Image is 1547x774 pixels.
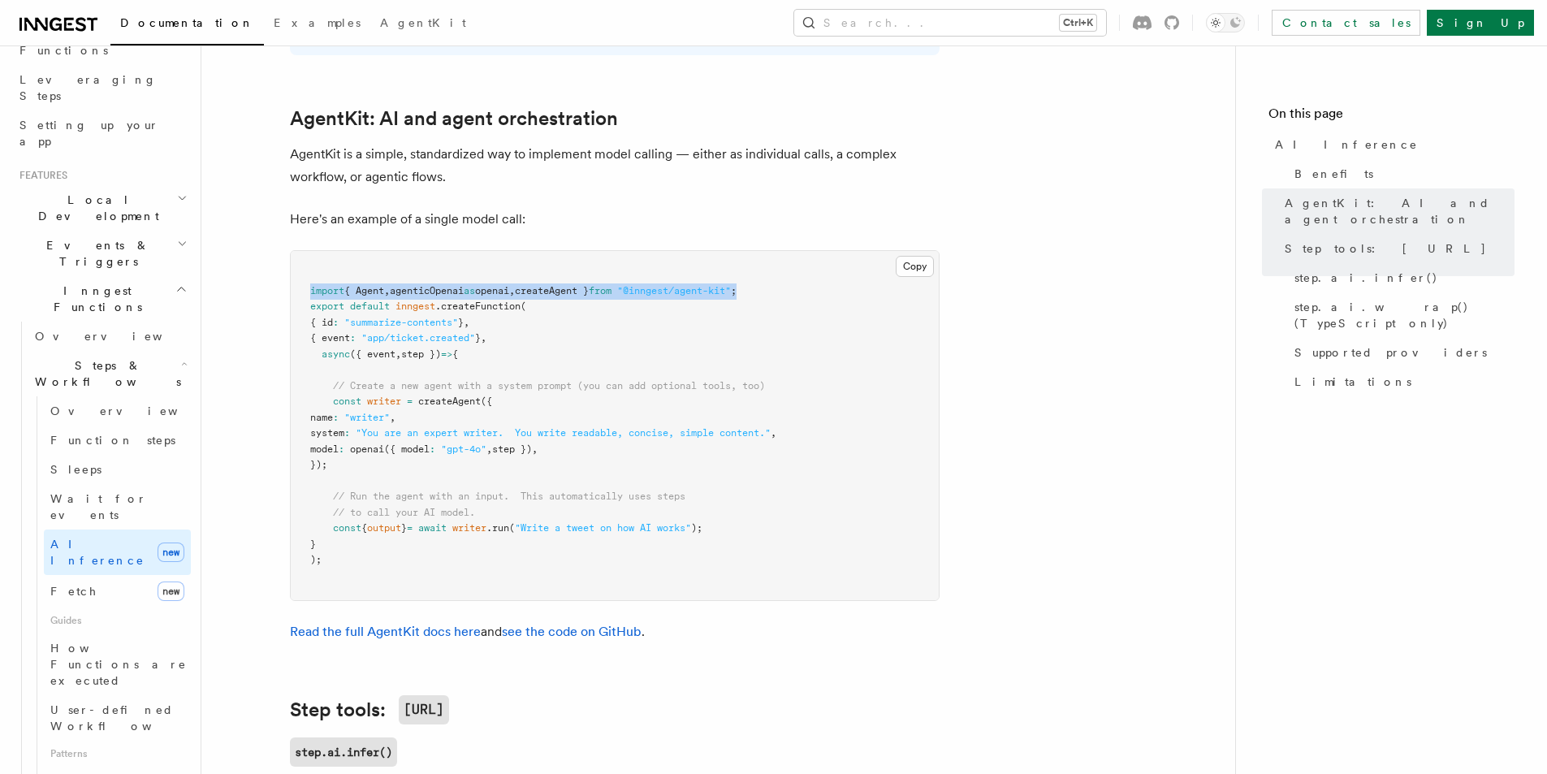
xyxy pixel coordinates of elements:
span: Setting up your app [19,119,159,148]
span: "@inngest/agent-kit" [617,285,731,296]
span: }); [310,459,327,470]
span: inngest [395,301,435,312]
span: Guides [44,608,191,633]
a: Sleeps [44,455,191,484]
span: Supported providers [1294,344,1487,361]
span: system [310,427,344,439]
a: AI Inferencenew [44,530,191,575]
span: ({ model [384,443,430,455]
span: "You are an expert writer. You write readable, concise, simple content." [356,427,771,439]
span: ( [509,522,515,534]
code: [URL] [399,695,449,724]
a: Overview [44,396,191,426]
span: createAgent } [515,285,589,296]
span: Patterns [44,741,191,767]
h4: On this page [1268,104,1515,130]
span: , [390,412,395,423]
span: ); [310,554,322,565]
kbd: Ctrl+K [1060,15,1096,31]
span: = [407,396,413,407]
span: } [475,332,481,344]
span: async [322,348,350,360]
span: openai [350,443,384,455]
span: , [395,348,401,360]
span: AI Inference [50,538,145,567]
span: default [350,301,390,312]
a: Wait for events [44,484,191,530]
span: AgentKit [380,16,466,29]
span: { Agent [344,285,384,296]
span: Function steps [50,434,175,447]
a: Fetchnew [44,575,191,608]
span: { event [310,332,350,344]
span: : [430,443,435,455]
span: "writer" [344,412,390,423]
a: Read the full AgentKit docs here [290,624,481,639]
span: => [441,348,452,360]
span: , [384,285,390,296]
span: model [310,443,339,455]
a: Benefits [1288,159,1515,188]
span: "summarize-contents" [344,317,458,328]
span: "gpt-4o" [441,443,486,455]
span: ({ event [350,348,395,360]
a: User-defined Workflows [44,695,191,741]
span: How Functions are executed [50,642,187,687]
a: Limitations [1288,367,1515,396]
span: { [452,348,458,360]
span: Wait for events [50,492,147,521]
span: Features [13,169,67,182]
a: AI Inference [1268,130,1515,159]
p: Here's an example of a single model call: [290,208,940,231]
span: , [532,443,538,455]
span: User-defined Workflows [50,703,197,733]
a: step.ai.infer() [1288,263,1515,292]
span: : [344,427,350,439]
a: step.ai.infer() [290,737,397,767]
span: = [407,522,413,534]
p: AgentKit is a simple, standardized way to implement model calling — either as individual calls, a... [290,143,940,188]
span: from [589,285,611,296]
span: Local Development [13,192,177,224]
button: Inngest Functions [13,276,191,322]
span: new [158,543,184,562]
button: Copy [896,256,934,277]
span: Fetch [50,585,97,598]
a: Sign Up [1427,10,1534,36]
span: const [333,522,361,534]
a: Step tools:[URL] [290,695,449,724]
span: // to call your AI model. [333,507,475,518]
a: How Functions are executed [44,633,191,695]
span: Examples [274,16,361,29]
span: } [310,538,316,550]
button: Toggle dark mode [1206,13,1245,32]
span: Step tools: [URL] [1285,240,1487,257]
span: Overview [50,404,218,417]
span: Overview [35,330,202,343]
span: Documentation [120,16,254,29]
button: Events & Triggers [13,231,191,276]
span: : [350,332,356,344]
span: createAgent [418,396,481,407]
span: await [418,522,447,534]
span: , [509,285,515,296]
span: Benefits [1294,166,1373,182]
span: // Run the agent with an input. This automatically uses steps [333,491,685,502]
span: export [310,301,344,312]
span: as [464,285,475,296]
a: Step tools: [URL] [1278,234,1515,263]
button: Local Development [13,185,191,231]
a: Setting up your app [13,110,191,156]
span: AgentKit: AI and agent orchestration [1285,195,1515,227]
span: , [464,317,469,328]
span: Sleeps [50,463,102,476]
button: Steps & Workflows [28,351,191,396]
a: Documentation [110,5,264,45]
a: Overview [28,322,191,351]
span: Inngest Functions [13,283,175,315]
span: openai [475,285,509,296]
span: ; [731,285,737,296]
span: : [333,412,339,423]
span: .createFunction [435,301,521,312]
